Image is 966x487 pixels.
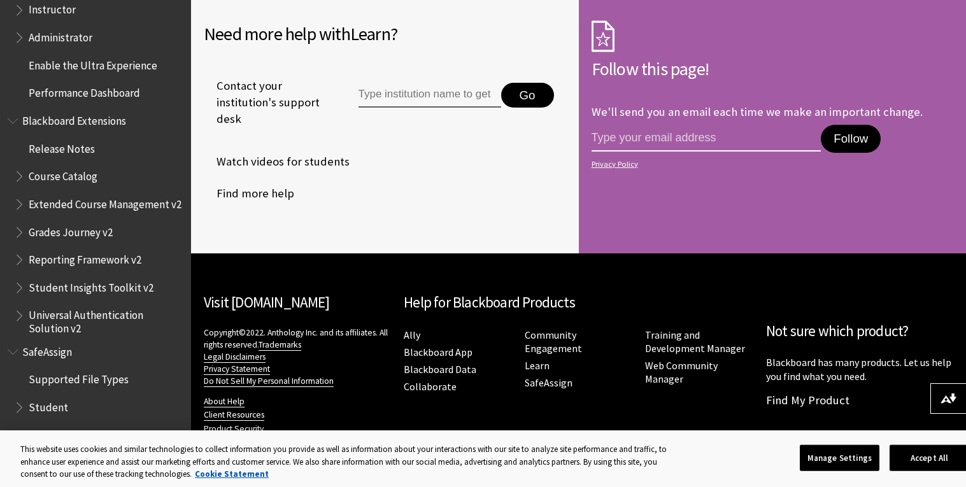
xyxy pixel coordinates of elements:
a: Blackboard App [404,346,472,359]
a: Web Community Manager [645,359,718,386]
span: Extended Course Management v2 [29,194,181,211]
span: Course Catalog [29,166,97,183]
a: Learn [525,359,550,372]
a: About Help [204,396,245,407]
span: Student Insights Toolkit v2 [29,277,153,294]
p: We'll send you an email each time we make an important change. [592,104,923,119]
span: SafeAssign [22,341,72,358]
span: Supported File Types [29,369,129,386]
input: email address [592,125,821,152]
a: More information about your privacy, opens in a new tab [195,469,269,479]
p: Blackboard has many products. Let us help you find what you need. [766,355,953,384]
h2: Follow this page! [592,55,954,82]
a: Watch videos for students [204,152,350,171]
nav: Book outline for Blackboard SafeAssign [8,341,183,474]
p: Copyright©2022. Anthology Inc. and its affiliates. All rights reserved. [204,327,391,387]
a: Community Engagement [525,328,582,355]
a: Privacy Policy [592,160,950,169]
a: Find My Product [766,393,849,407]
h2: Not sure which product? [766,320,953,342]
span: Instructor [29,425,76,442]
a: Trademarks [259,339,301,351]
span: Administrator [29,27,92,44]
a: Visit [DOMAIN_NAME] [204,293,329,311]
div: This website uses cookies and similar technologies to collect information you provide as well as ... [20,443,676,481]
span: Contact your institution's support desk [204,78,329,128]
nav: Book outline for Blackboard Extensions [8,110,183,335]
span: Learn [350,22,390,45]
a: Training and Development Manager [645,328,745,355]
a: Blackboard Data [404,363,476,376]
a: Find more help [204,184,294,203]
span: Student [29,397,68,414]
button: Go [501,83,554,108]
a: Client Resources [204,409,264,421]
h2: Help for Blackboard Products [404,292,753,314]
a: Collaborate [404,380,457,393]
a: SafeAssign [525,376,572,390]
span: Reporting Framework v2 [29,249,141,266]
button: Manage Settings [800,444,879,471]
span: Grades Journey v2 [29,222,113,239]
a: Legal Disclaimers [204,351,266,363]
a: Privacy Statement [204,363,270,375]
span: Enable the Ultra Experience [29,55,157,72]
a: Ally [404,328,420,342]
span: Performance Dashboard [29,83,140,100]
input: Type institution name to get support [359,83,501,108]
button: Follow [821,125,881,153]
a: Back to top [873,422,966,446]
img: Subscription Icon [592,20,614,52]
a: Do Not Sell My Personal Information [204,376,334,387]
span: Blackboard Extensions [22,110,126,127]
h2: Need more help with ? [204,20,566,47]
span: Universal Authentication Solution v2 [29,305,182,335]
span: Release Notes [29,138,95,155]
a: Product Security [204,423,264,435]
